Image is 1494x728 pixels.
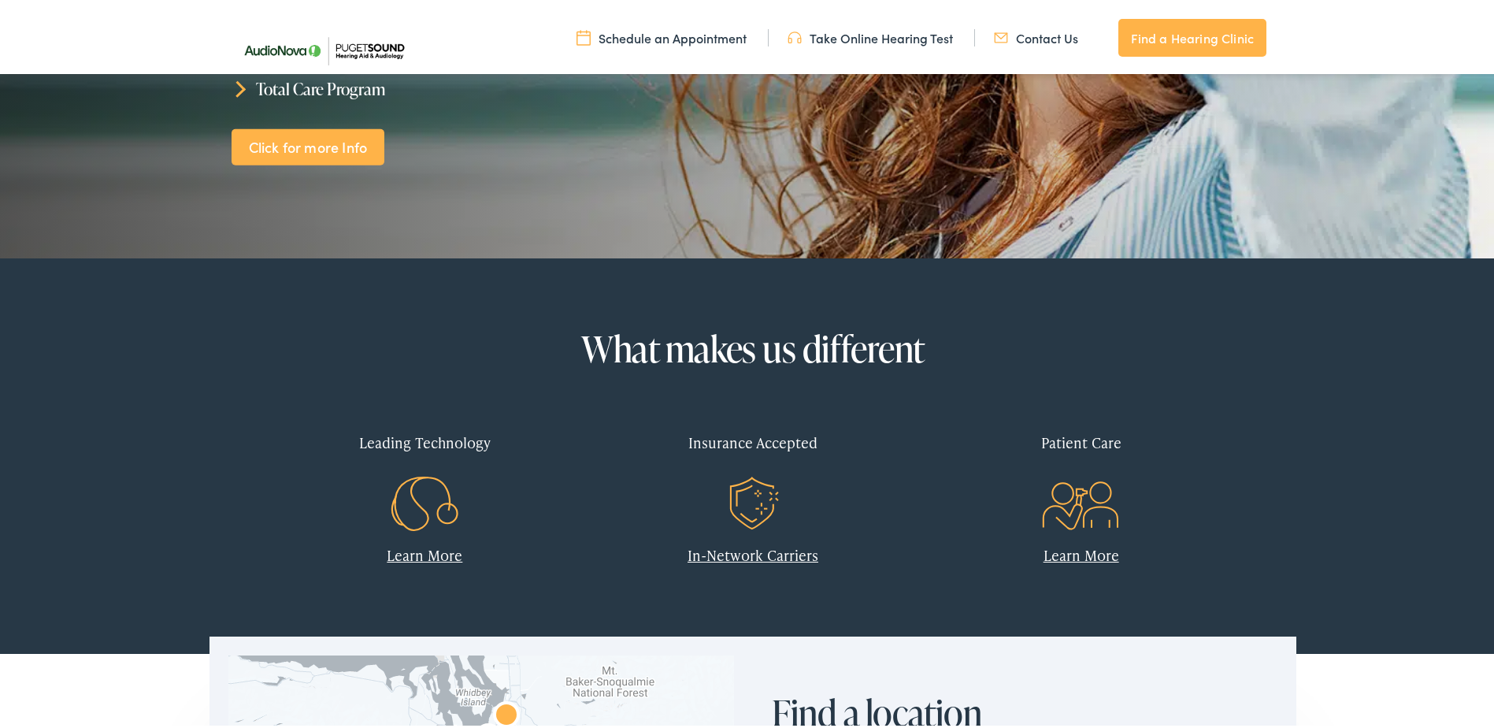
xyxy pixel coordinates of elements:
[688,542,818,562] a: In-Network Carriers
[1044,542,1119,562] a: Learn More
[788,26,953,43] a: Take Online Hearing Test
[576,26,591,43] img: utility icon
[788,26,802,43] img: utility icon
[387,542,462,562] a: Learn More
[272,416,577,462] div: Leading Technology
[929,416,1233,462] div: Patient Care
[272,326,1233,366] h2: What makes us different
[272,416,577,510] a: Leading Technology
[994,26,1078,43] a: Contact Us
[994,26,1008,43] img: utility icon
[601,416,906,462] div: Insurance Accepted
[1118,16,1266,54] a: Find a Hearing Clinic
[601,416,906,510] a: Insurance Accepted
[232,70,754,100] li: Total Care Program
[929,416,1233,510] a: Patient Care
[232,125,384,162] a: Click for more Info
[576,26,747,43] a: Schedule an Appointment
